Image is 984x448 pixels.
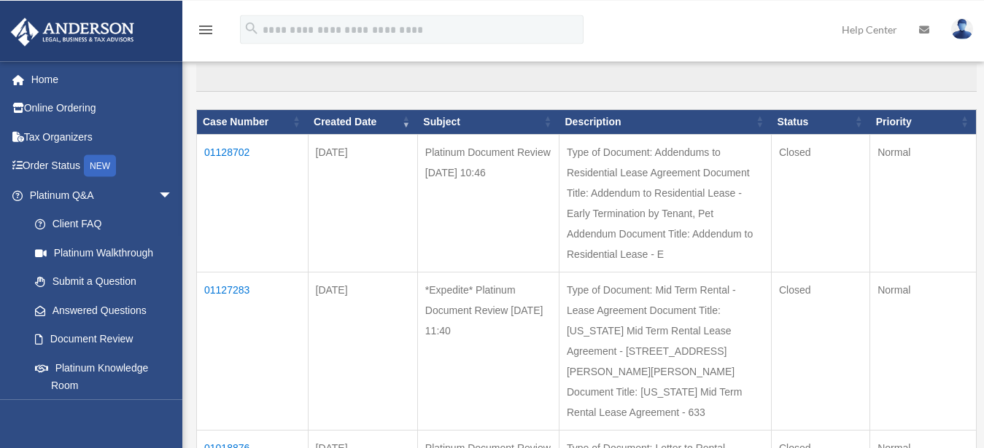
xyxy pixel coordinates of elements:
[196,64,977,92] input: Search:
[20,209,187,238] a: Client FAQ
[10,180,187,209] a: Platinum Q&Aarrow_drop_down
[870,109,977,134] th: Priority: activate to sort column ascending
[20,295,180,324] a: Answered Questions
[10,64,195,93] a: Home
[559,109,771,134] th: Description: activate to sort column ascending
[10,122,195,151] a: Tax Organizers
[197,20,214,38] i: menu
[417,109,559,134] th: Subject: activate to sort column ascending
[197,272,309,430] td: 01127283
[197,134,309,272] td: 01128702
[84,154,116,176] div: NEW
[20,237,187,267] a: Platinum Walkthrough
[20,324,187,353] a: Document Review
[951,18,973,39] img: User Pic
[417,134,559,272] td: Platinum Document Review [DATE] 10:46
[308,134,417,272] td: [DATE]
[7,17,139,46] img: Anderson Advisors Platinum Portal
[158,180,187,210] span: arrow_drop_down
[244,20,260,36] i: search
[308,272,417,430] td: [DATE]
[771,109,869,134] th: Status: activate to sort column ascending
[308,109,417,134] th: Created Date: activate to sort column ascending
[197,109,309,134] th: Case Number: activate to sort column ascending
[10,151,195,181] a: Order StatusNEW
[20,267,187,296] a: Submit a Question
[10,93,195,122] a: Online Ordering
[559,272,771,430] td: Type of Document: Mid Term Rental - Lease Agreement Document Title: [US_STATE] Mid Term Rental Le...
[196,44,977,92] label: Search:
[197,25,214,38] a: menu
[771,272,869,430] td: Closed
[559,134,771,272] td: Type of Document: Addendums to Residential Lease Agreement Document Title: Addendum to Residentia...
[870,272,977,430] td: Normal
[417,272,559,430] td: *Expedite* Platinum Document Review [DATE] 11:40
[20,353,187,399] a: Platinum Knowledge Room
[870,134,977,272] td: Normal
[771,134,869,272] td: Closed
